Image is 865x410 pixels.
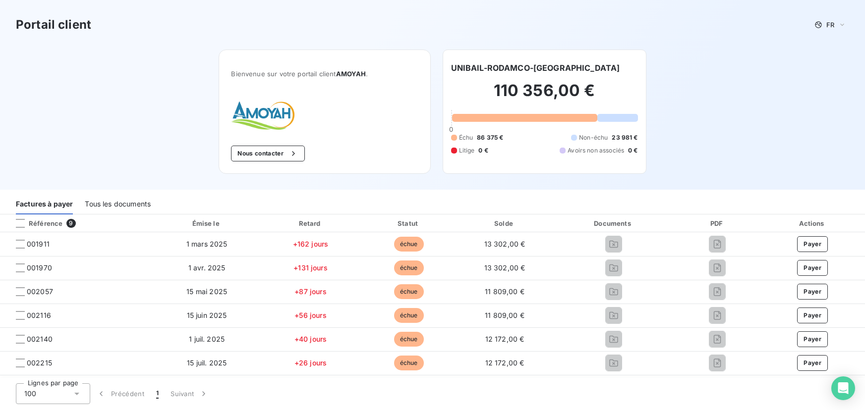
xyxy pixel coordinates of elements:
[294,335,327,343] span: +40 jours
[831,376,855,400] div: Open Intercom Messenger
[27,358,52,368] span: 002215
[189,335,225,343] span: 1 juil. 2025
[294,311,326,319] span: +56 jours
[797,236,828,252] button: Payer
[231,70,418,78] span: Bienvenue sur votre portail client .
[263,218,358,228] div: Retard
[27,239,50,249] span: 001911
[186,240,228,248] span: 1 mars 2025
[156,389,159,399] span: 1
[449,125,453,133] span: 0
[188,263,226,272] span: 1 avr. 2025
[762,218,863,228] div: Actions
[797,260,828,276] button: Payer
[187,311,227,319] span: 15 juin 2025
[294,359,327,367] span: +26 jours
[394,284,424,299] span: échue
[579,133,608,142] span: Non-échu
[231,146,304,161] button: Nous contacter
[554,218,673,228] div: Documents
[797,307,828,323] button: Payer
[451,81,638,110] h2: 110 356,00 €
[477,133,503,142] span: 86 375 €
[294,287,326,296] span: +87 jours
[797,284,828,300] button: Payer
[165,383,215,404] button: Suivant
[394,308,424,323] span: échue
[459,133,473,142] span: Échu
[24,389,36,399] span: 100
[85,194,151,214] div: Tous les documents
[231,102,294,130] img: Company logo
[485,287,524,296] span: 11 809,00 €
[478,146,488,155] span: 0 €
[797,331,828,347] button: Payer
[394,260,424,275] span: échue
[677,218,758,228] div: PDF
[155,218,259,228] div: Émise le
[16,194,73,214] div: Factures à payer
[336,70,366,78] span: AMOYAH
[16,16,91,34] h3: Portail client
[187,359,227,367] span: 15 juil. 2025
[27,310,51,320] span: 002116
[797,355,828,371] button: Payer
[484,263,525,272] span: 13 302,00 €
[27,263,52,273] span: 001970
[460,218,550,228] div: Solde
[612,133,637,142] span: 23 981 €
[8,219,62,228] div: Référence
[484,240,525,248] span: 13 302,00 €
[27,287,53,297] span: 002057
[394,237,424,252] span: échue
[826,21,834,29] span: FR
[485,311,524,319] span: 11 809,00 €
[27,334,53,344] span: 002140
[293,240,329,248] span: +162 jours
[186,287,227,296] span: 15 mai 2025
[451,62,620,74] h6: UNIBAIL-RODAMCO-[GEOGRAPHIC_DATA]
[485,359,524,367] span: 12 172,00 €
[628,146,637,155] span: 0 €
[293,263,328,272] span: +131 jours
[568,146,624,155] span: Avoirs non associés
[90,383,150,404] button: Précédent
[362,218,456,228] div: Statut
[150,383,165,404] button: 1
[485,335,524,343] span: 12 172,00 €
[394,356,424,370] span: échue
[459,146,475,155] span: Litige
[66,219,75,228] span: 9
[394,332,424,347] span: échue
